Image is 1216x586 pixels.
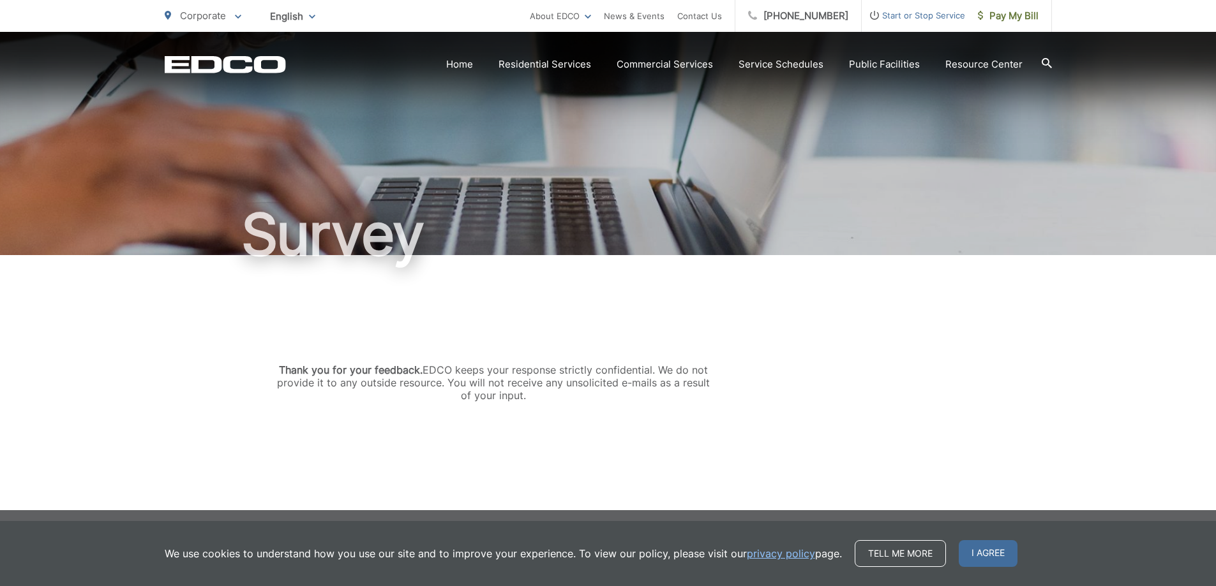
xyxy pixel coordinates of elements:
a: Home [446,57,473,72]
a: About EDCO [530,8,591,24]
a: privacy policy [747,546,815,561]
a: Residential Services [499,57,591,72]
span: I agree [959,540,1017,567]
span: Corporate [180,10,226,22]
a: Service Schedules [739,57,823,72]
h1: Survey [165,203,1052,267]
a: Commercial Services [617,57,713,72]
a: Tell me more [855,540,946,567]
a: Resource Center [945,57,1023,72]
a: EDCD logo. Return to the homepage. [165,55,286,73]
a: Contact Us [677,8,722,24]
p: We use cookies to understand how you use our site and to improve your experience. To view our pol... [165,546,842,561]
span: Pay My Bill [978,8,1039,24]
a: News & Events [604,8,664,24]
strong: Thank you for your feedback. [279,363,423,376]
a: Public Facilities [849,57,920,72]
span: English [260,5,325,27]
div: EDCO keeps your response strictly confidential. We do not provide it to any outside resource. You... [273,363,714,402]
